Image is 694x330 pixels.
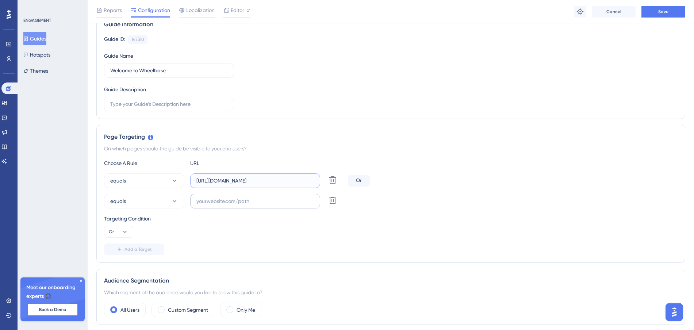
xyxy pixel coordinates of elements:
[190,159,271,168] div: URL
[23,18,51,23] div: ENGAGEMENT
[109,229,114,235] span: Or
[110,100,228,108] input: Type your Guide’s Description here
[104,51,133,60] div: Guide Name
[104,173,184,188] button: equals
[28,304,77,315] button: Book a Demo
[348,175,370,187] div: Or
[104,6,122,15] span: Reports
[104,133,678,141] div: Page Targeting
[196,177,314,185] input: yourwebsite.com/path
[110,66,228,74] input: Type your Guide’s Name here
[606,9,621,15] span: Cancel
[104,159,184,168] div: Choose A Rule
[231,6,244,15] span: Editor
[39,307,66,312] span: Book a Demo
[104,35,125,44] div: Guide ID:
[138,6,170,15] span: Configuration
[104,194,184,208] button: equals
[592,6,636,18] button: Cancel
[186,6,215,15] span: Localization
[23,48,50,61] button: Hotspots
[641,6,685,18] button: Save
[104,288,678,297] div: Which segment of the audience would you like to show this guide to?
[23,64,48,77] button: Themes
[104,226,133,238] button: Or
[110,197,126,206] span: equals
[168,306,208,314] label: Custom Segment
[104,20,678,29] div: Guide Information
[104,214,678,223] div: Targeting Condition
[131,37,144,42] div: 147310
[110,176,126,185] span: equals
[26,283,79,301] span: Meet our onboarding experts 🎧
[104,276,678,285] div: Audience Segmentation
[104,85,146,94] div: Guide Description
[663,301,685,323] iframe: UserGuiding AI Assistant Launcher
[104,144,678,153] div: On which pages should the guide be visible to your end users?
[120,306,139,314] label: All Users
[104,243,164,255] button: Add a Target
[196,197,314,205] input: yourwebsite.com/path
[23,32,46,45] button: Guides
[658,9,668,15] span: Save
[124,246,152,252] span: Add a Target
[237,306,255,314] label: Only Me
